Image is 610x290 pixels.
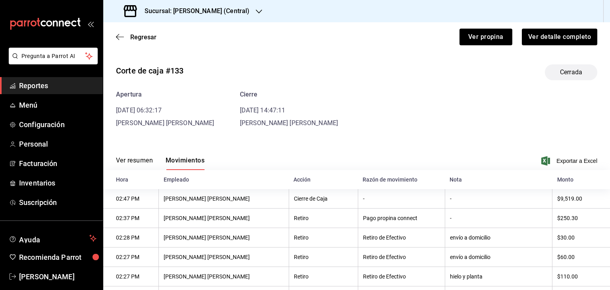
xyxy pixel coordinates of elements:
[358,170,445,189] th: Razón de movimiento
[103,228,159,247] th: 02:28 PM
[116,65,183,77] div: Corte de caja #133
[552,189,610,209] th: $9,519.00
[552,267,610,286] th: $110.00
[555,68,587,77] span: Cerrada
[19,252,97,263] span: Recomienda Parrot
[289,209,358,228] th: Retiro
[103,170,159,189] th: Hora
[159,189,289,209] th: [PERSON_NAME] [PERSON_NAME]
[19,139,97,149] span: Personal
[240,90,338,99] div: Cierre
[358,247,445,267] th: Retiro de Efectivo
[19,119,97,130] span: Configuración
[116,157,205,170] div: navigation tabs
[552,228,610,247] th: $30.00
[358,209,445,228] th: Pago propina connect
[445,209,552,228] th: -
[522,29,597,45] button: Ver detalle completo
[289,170,358,189] th: Acción
[87,21,94,27] button: open_drawer_menu
[358,189,445,209] th: -
[19,178,97,188] span: Inventarios
[159,228,289,247] th: [PERSON_NAME] [PERSON_NAME]
[19,158,97,169] span: Facturación
[116,106,162,114] time: [DATE] 06:32:17
[552,247,610,267] th: $60.00
[116,33,156,41] button: Regresar
[358,267,445,286] th: Retiro de Efectivo
[21,52,85,60] span: Pregunta a Parrot AI
[103,209,159,228] th: 02:37 PM
[159,170,289,189] th: Empleado
[289,228,358,247] th: Retiro
[130,33,156,41] span: Regresar
[445,267,552,286] th: hielo y planta
[103,247,159,267] th: 02:27 PM
[166,157,205,170] button: Movimientos
[552,209,610,228] th: $250.30
[552,170,610,189] th: Monto
[289,267,358,286] th: Retiro
[103,267,159,286] th: 02:27 PM
[19,271,97,282] span: [PERSON_NAME]
[9,48,98,64] button: Pregunta a Parrot AI
[116,90,214,99] div: Apertura
[19,80,97,91] span: Reportes
[116,119,214,127] span: [PERSON_NAME] [PERSON_NAME]
[543,156,597,166] button: Exportar a Excel
[240,119,338,127] span: [PERSON_NAME] [PERSON_NAME]
[445,189,552,209] th: -
[19,197,97,208] span: Suscripción
[289,189,358,209] th: Cierre de Caja
[159,247,289,267] th: [PERSON_NAME] [PERSON_NAME]
[103,189,159,209] th: 02:47 PM
[358,228,445,247] th: Retiro de Efectivo
[289,247,358,267] th: Retiro
[445,228,552,247] th: envío a domicilio
[19,100,97,110] span: Menú
[138,6,249,16] h3: Sucursal: [PERSON_NAME] (Central)
[159,267,289,286] th: [PERSON_NAME] [PERSON_NAME]
[19,234,86,243] span: Ayuda
[445,170,552,189] th: Nota
[116,157,153,170] button: Ver resumen
[159,209,289,228] th: [PERSON_NAME] [PERSON_NAME]
[6,58,98,66] a: Pregunta a Parrot AI
[240,106,286,114] time: [DATE] 14:47:11
[459,29,512,45] button: Ver propina
[445,247,552,267] th: envío a domicilio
